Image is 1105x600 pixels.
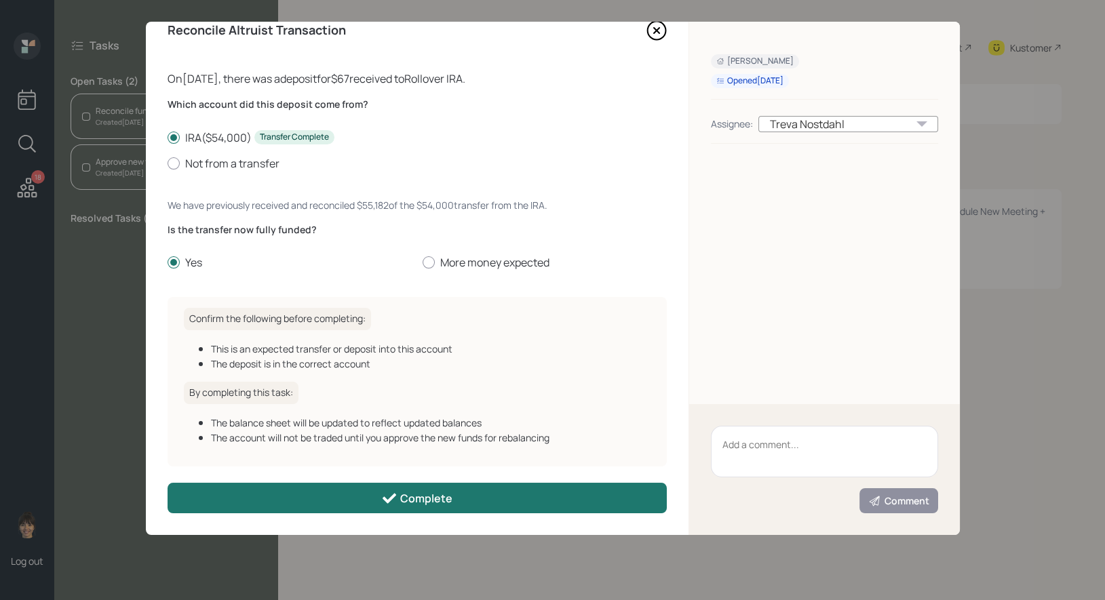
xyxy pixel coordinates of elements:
button: Complete [168,483,667,513]
div: Treva Nostdahl [758,116,938,132]
div: This is an expected transfer or deposit into this account [211,342,651,356]
div: We have previously received and reconciled $55,182 of the $54,000 transfer from the IRA . [168,198,667,212]
label: Yes [168,255,412,270]
div: The account will not be traded until you approve the new funds for rebalancing [211,431,651,445]
div: Opened [DATE] [716,75,783,87]
label: Not from a transfer [168,156,667,171]
div: Transfer Complete [260,132,329,143]
div: The deposit is in the correct account [211,357,651,371]
h4: Reconcile Altruist Transaction [168,23,346,38]
div: Comment [868,494,929,508]
h6: Confirm the following before completing: [184,308,371,330]
button: Comment [859,488,938,513]
label: More money expected [423,255,667,270]
label: IRA ( $54,000 ) [168,130,667,145]
div: [PERSON_NAME] [716,56,794,67]
div: On [DATE] , there was a deposit for $67 received to Rollover IRA . [168,71,667,87]
div: Complete [381,490,452,506]
label: Is the transfer now fully funded? [168,223,667,237]
h6: By completing this task: [184,382,298,404]
div: Assignee: [711,117,753,131]
div: The balance sheet will be updated to reflect updated balances [211,416,651,430]
label: Which account did this deposit come from? [168,98,667,111]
